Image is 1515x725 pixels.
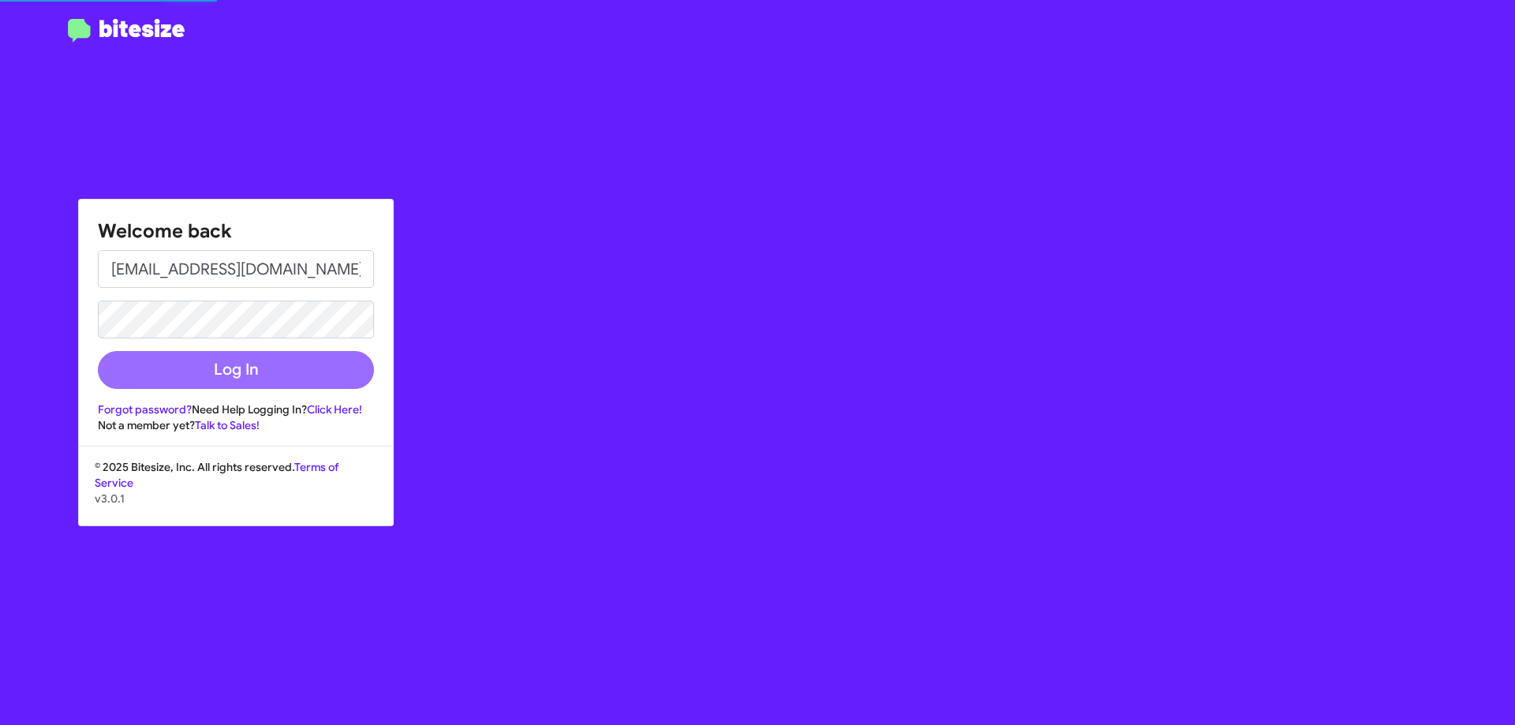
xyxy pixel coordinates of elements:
[79,459,393,525] div: © 2025 Bitesize, Inc. All rights reserved.
[307,402,362,417] a: Click Here!
[98,250,374,288] input: Email address
[98,402,192,417] a: Forgot password?
[98,219,374,244] h1: Welcome back
[98,351,374,389] button: Log In
[98,417,374,433] div: Not a member yet?
[95,491,377,506] p: v3.0.1
[98,402,374,417] div: Need Help Logging In?
[195,418,260,432] a: Talk to Sales!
